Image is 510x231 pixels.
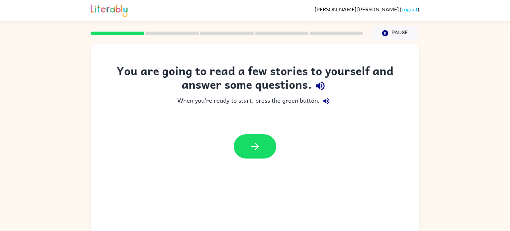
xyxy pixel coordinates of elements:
[91,3,127,17] img: Literably
[401,6,418,12] a: Logout
[371,26,419,41] button: Pause
[315,6,400,12] span: [PERSON_NAME] [PERSON_NAME]
[104,64,406,94] div: You are going to read a few stories to yourself and answer some questions.
[315,6,419,12] div: ( )
[104,94,406,108] div: When you're ready to start, press the green button.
